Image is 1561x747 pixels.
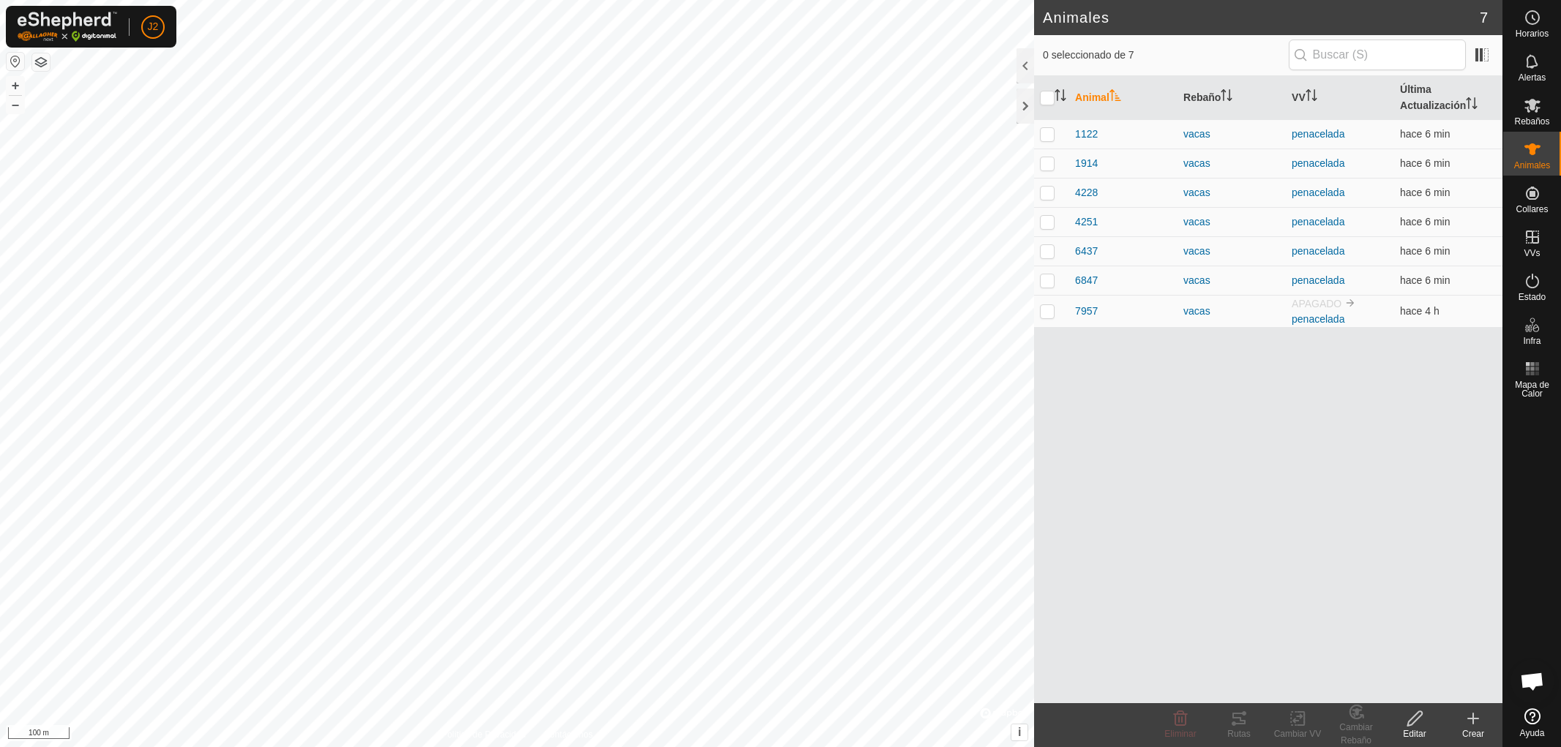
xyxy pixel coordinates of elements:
a: penacelada [1292,245,1344,257]
a: penacelada [1292,216,1344,228]
span: Rebaños [1514,117,1549,126]
span: 6437 [1075,244,1098,259]
div: Editar [1385,727,1444,740]
p-sorticon: Activar para ordenar [1306,91,1317,103]
div: vacas [1183,156,1280,171]
button: – [7,96,24,113]
div: vacas [1183,304,1280,319]
span: Eliminar [1164,729,1196,739]
span: Infra [1523,337,1541,345]
span: 6847 [1075,273,1098,288]
span: VVs [1524,249,1540,258]
span: Animales [1514,161,1550,170]
a: penacelada [1292,128,1344,140]
span: Alertas [1519,73,1546,82]
span: 12 sept 2025, 10:17 [1400,305,1440,317]
span: 4251 [1075,214,1098,230]
span: 1122 [1075,127,1098,142]
span: 7 [1480,7,1488,29]
a: penacelada [1292,274,1344,286]
a: penacelada [1292,157,1344,169]
div: Cambiar Rebaño [1327,721,1385,747]
th: Animal [1069,76,1178,120]
p-sorticon: Activar para ordenar [1109,91,1121,103]
p-sorticon: Activar para ordenar [1055,91,1066,103]
th: Rebaño [1178,76,1286,120]
span: i [1018,726,1021,738]
span: 1914 [1075,156,1098,171]
th: VV [1286,76,1394,120]
span: 12 sept 2025, 14:47 [1400,274,1450,286]
span: 0 seleccionado de 7 [1043,48,1289,63]
a: Contáctenos [544,728,593,741]
a: Ayuda [1503,702,1561,743]
div: Cambiar VV [1268,727,1327,740]
button: Capas del Mapa [32,53,50,71]
span: Horarios [1516,29,1549,38]
span: Ayuda [1520,729,1545,737]
span: Estado [1519,293,1546,301]
span: APAGADO [1292,298,1341,309]
h2: Animales [1043,9,1480,26]
div: vacas [1183,127,1280,142]
div: vacas [1183,244,1280,259]
span: Mapa de Calor [1507,380,1557,398]
span: 12 sept 2025, 14:47 [1400,216,1450,228]
span: Collares [1516,205,1548,214]
div: Rutas [1210,727,1268,740]
a: Política de Privacidad [441,728,525,741]
span: 4228 [1075,185,1098,200]
div: vacas [1183,185,1280,200]
a: penacelada [1292,187,1344,198]
span: 12 sept 2025, 14:47 [1400,157,1450,169]
span: 7957 [1075,304,1098,319]
button: Restablecer Mapa [7,53,24,70]
span: J2 [148,19,159,34]
button: + [7,77,24,94]
div: vacas [1183,273,1280,288]
div: vacas [1183,214,1280,230]
div: Chat abierto [1511,659,1554,703]
img: hasta [1344,297,1356,309]
span: 12 sept 2025, 14:47 [1400,245,1450,257]
th: Última Actualización [1394,76,1502,120]
button: i [1011,724,1027,740]
span: 12 sept 2025, 14:47 [1400,187,1450,198]
img: Logo Gallagher [18,12,117,42]
p-sorticon: Activar para ordenar [1466,100,1478,111]
span: 12 sept 2025, 14:47 [1400,128,1450,140]
a: penacelada [1292,313,1344,325]
p-sorticon: Activar para ordenar [1221,91,1232,103]
div: Crear [1444,727,1502,740]
input: Buscar (S) [1289,40,1466,70]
